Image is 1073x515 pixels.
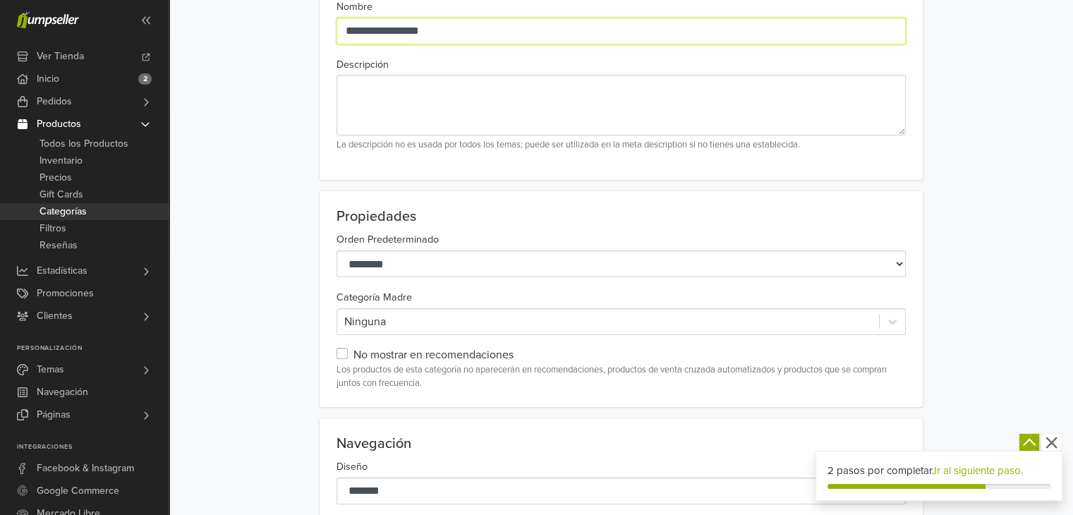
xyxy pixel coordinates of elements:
[337,208,906,225] h2: Propiedades
[37,404,71,426] span: Páginas
[17,443,169,452] p: Integraciones
[37,480,119,502] span: Google Commerce
[934,464,1023,477] a: Ir al siguiente paso.
[337,232,439,248] label: Orden Predeterminado
[37,260,87,282] span: Estadísticas
[40,152,83,169] span: Inventario
[40,169,72,186] span: Precios
[138,73,152,85] span: 2
[17,344,169,353] p: Personalización
[337,459,368,475] label: Diseño
[37,282,94,305] span: Promociones
[37,45,84,68] span: Ver Tienda
[37,457,134,480] span: Facebook & Instagram
[40,135,128,152] span: Todos los Productos
[37,68,59,90] span: Inicio
[37,381,88,404] span: Navegación
[337,363,906,390] p: Los productos de esta categoría no aparecerán en recomendaciones, productos de venta cruzada auto...
[40,203,87,220] span: Categorías
[337,138,906,152] small: La descripción no es usada por todos los temas; puede ser utilizada en la meta description si no ...
[37,113,81,135] span: Productos
[40,186,83,203] span: Gift Cards
[337,435,906,452] h2: Navegación
[37,90,72,113] span: Pedidos
[37,358,64,381] span: Temas
[337,57,389,73] label: Descripción
[37,305,73,327] span: Clientes
[828,463,1050,479] div: 2 pasos por completar.
[40,220,66,237] span: Filtros
[337,290,412,305] label: Categoría Madre
[353,346,514,363] label: No mostrar en recomendaciones
[40,237,78,254] span: Reseñas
